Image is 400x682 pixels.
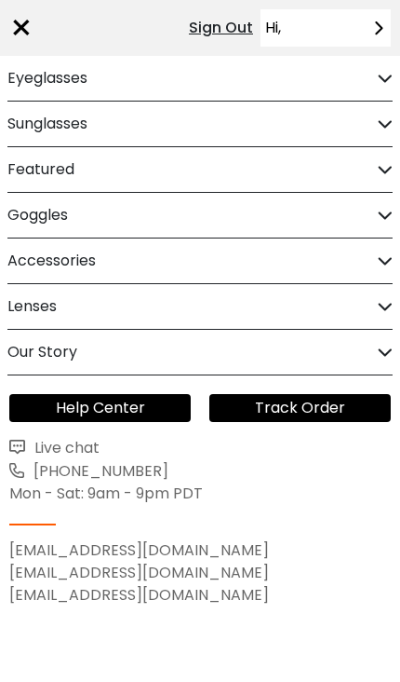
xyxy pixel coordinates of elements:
[9,584,269,607] a: [EMAIL_ADDRESS][DOMAIN_NAME]
[209,394,391,422] a: Track Order
[28,460,168,482] span: [PHONE_NUMBER]
[9,459,391,483] a: [PHONE_NUMBER]
[9,539,269,562] a: [EMAIL_ADDRESS][DOMAIN_NAME]
[9,483,391,505] div: Mon - Sat: 9am - 9pm PDT
[7,330,77,375] h2: Our Story
[7,284,57,329] h2: Lenses
[7,147,74,192] h2: Featured
[9,562,269,584] a: [EMAIL_ADDRESS][DOMAIN_NAME]
[9,394,191,422] a: Help Center
[7,193,68,238] h2: Goggles
[265,14,281,42] span: Hi,
[7,102,87,146] h2: Sunglasses
[29,437,100,458] span: Live chat
[7,56,87,101] h2: Eyeglasses
[189,17,253,39] div: Sign Out
[7,239,96,283] h2: Accessories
